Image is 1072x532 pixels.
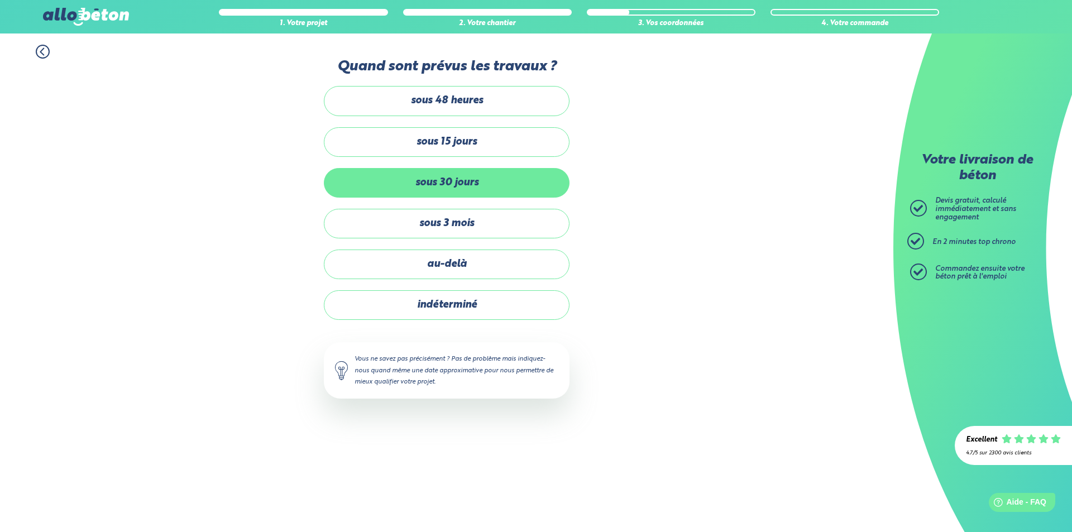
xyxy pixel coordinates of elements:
[324,342,569,398] div: Vous ne savez pas précisément ? Pas de problème mais indiquez-nous quand même une date approximat...
[219,20,387,28] div: 1. Votre projet
[324,209,569,238] label: sous 3 mois
[770,20,939,28] div: 4. Votre commande
[403,20,572,28] div: 2. Votre chantier
[973,488,1060,520] iframe: Help widget launcher
[324,59,569,75] label: Quand sont prévus les travaux ?
[43,8,129,26] img: allobéton
[587,20,755,28] div: 3. Vos coordonnées
[324,168,569,198] label: sous 30 jours
[324,86,569,116] label: sous 48 heures
[324,250,569,279] label: au-delà
[324,127,569,157] label: sous 15 jours
[324,290,569,320] label: indéterminé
